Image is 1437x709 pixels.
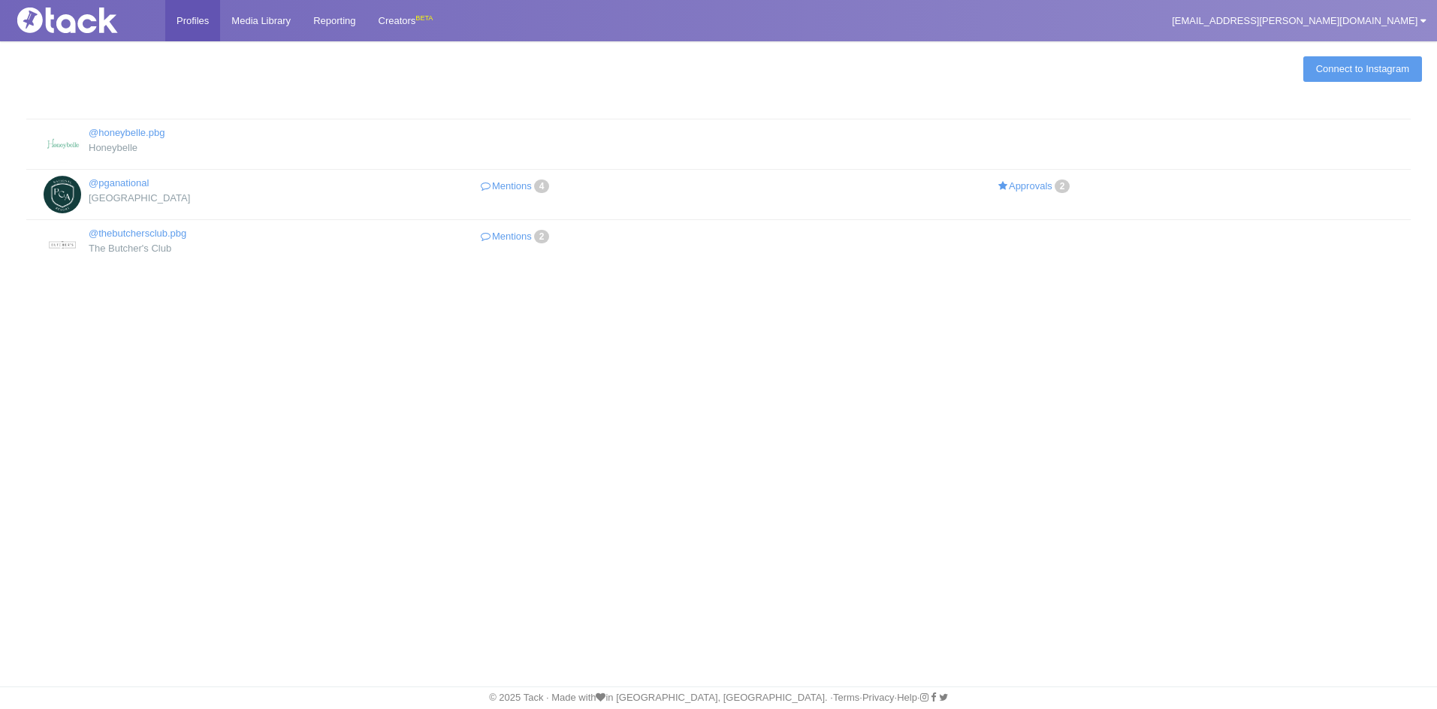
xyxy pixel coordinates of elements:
[44,176,81,213] img: PGA National Resort
[44,191,364,206] div: [GEOGRAPHIC_DATA]
[833,692,859,703] a: Terms
[905,176,1164,198] a: Approvals2
[862,692,895,703] a: Privacy
[89,177,149,189] a: @pganational
[44,241,364,256] div: The Butcher's Club
[897,692,917,703] a: Help
[26,98,1411,119] th: : activate to sort column descending
[1055,180,1070,193] span: 2
[44,140,364,155] div: Honeybelle
[89,127,165,138] a: @honeybelle.pbg
[1303,56,1422,82] a: Connect to Instagram
[44,125,81,163] img: Honeybelle
[387,226,646,248] a: Mentions2
[44,226,81,264] img: The Butcher's Club
[89,228,186,239] a: @thebutchersclub.pbg
[387,176,646,198] a: Mentions4
[534,230,550,243] span: 2
[11,8,162,33] img: Tack
[4,691,1433,704] div: © 2025 Tack · Made with in [GEOGRAPHIC_DATA], [GEOGRAPHIC_DATA]. · · · ·
[534,180,550,193] span: 4
[415,11,433,26] div: BETA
